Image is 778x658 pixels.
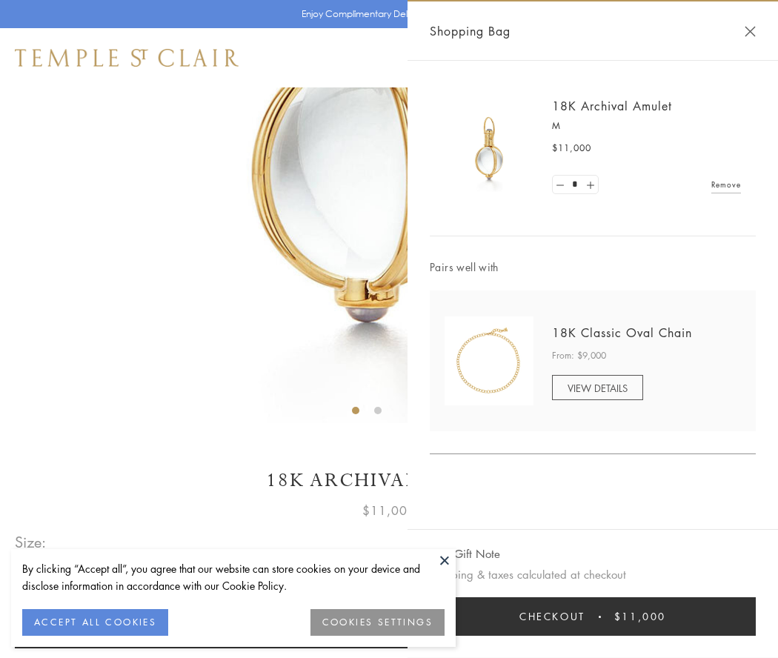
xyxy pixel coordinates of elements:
[430,545,500,563] button: Add Gift Note
[552,348,606,363] span: From: $9,000
[745,26,756,37] button: Close Shopping Bag
[552,141,591,156] span: $11,000
[22,560,445,594] div: By clicking “Accept all”, you agree that our website can store cookies on your device and disclos...
[362,501,416,520] span: $11,000
[711,176,741,193] a: Remove
[310,609,445,636] button: COOKIES SETTINGS
[430,259,756,276] span: Pairs well with
[430,565,756,584] p: Shipping & taxes calculated at checkout
[430,597,756,636] button: Checkout $11,000
[553,176,568,194] a: Set quantity to 0
[552,98,672,114] a: 18K Archival Amulet
[15,530,47,554] span: Size:
[614,608,666,625] span: $11,000
[430,21,511,41] span: Shopping Bag
[445,104,533,193] img: 18K Archival Amulet
[552,325,692,341] a: 18K Classic Oval Chain
[15,468,763,493] h1: 18K Archival Amulet
[519,608,585,625] span: Checkout
[445,316,533,405] img: N88865-OV18
[552,375,643,400] a: VIEW DETAILS
[22,609,168,636] button: ACCEPT ALL COOKIES
[552,119,741,133] p: M
[582,176,597,194] a: Set quantity to 2
[568,381,628,395] span: VIEW DETAILS
[302,7,470,21] p: Enjoy Complimentary Delivery & Returns
[15,49,239,67] img: Temple St. Clair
